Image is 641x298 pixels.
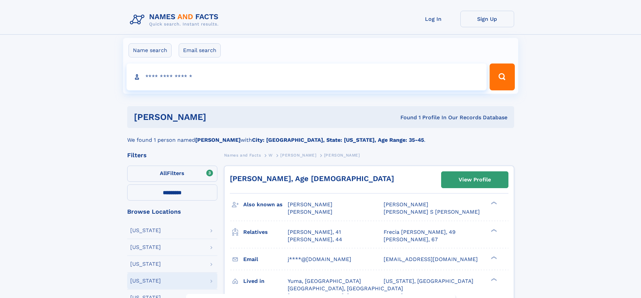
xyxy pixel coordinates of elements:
span: [PERSON_NAME] [384,201,428,208]
span: [PERSON_NAME] [324,153,360,158]
a: Frecia [PERSON_NAME], 49 [384,228,456,236]
div: [US_STATE] [130,228,161,233]
a: [PERSON_NAME], Age [DEMOGRAPHIC_DATA] [230,174,394,183]
span: All [160,170,167,176]
h3: Also known as [243,199,288,210]
h1: [PERSON_NAME] [134,113,304,121]
div: ❯ [489,228,497,232]
h3: Lived in [243,275,288,287]
span: [EMAIL_ADDRESS][DOMAIN_NAME] [384,256,478,262]
div: View Profile [459,172,491,187]
div: We found 1 person named with . [127,128,514,144]
a: [PERSON_NAME] [280,151,316,159]
span: [PERSON_NAME] [288,209,332,215]
span: W [269,153,273,158]
b: City: [GEOGRAPHIC_DATA], State: [US_STATE], Age Range: 35-45 [252,137,424,143]
span: [PERSON_NAME] S [PERSON_NAME] [384,209,480,215]
img: Logo Names and Facts [127,11,224,29]
span: [PERSON_NAME] [288,201,332,208]
div: [US_STATE] [130,245,161,250]
a: [PERSON_NAME], 67 [384,236,438,243]
h3: Email [243,254,288,265]
a: [PERSON_NAME], 41 [288,228,341,236]
a: View Profile [441,172,508,188]
div: Found 1 Profile In Our Records Database [303,114,507,121]
a: [PERSON_NAME], 44 [288,236,342,243]
div: Filters [127,152,217,158]
div: [US_STATE] [130,261,161,267]
span: Yuma, [GEOGRAPHIC_DATA] [288,278,361,284]
div: ❯ [489,277,497,282]
a: W [269,151,273,159]
h3: Relatives [243,226,288,238]
a: Names and Facts [224,151,261,159]
a: Sign Up [460,11,514,27]
div: [US_STATE] [130,278,161,284]
input: search input [127,63,487,90]
div: ❯ [489,201,497,205]
label: Email search [179,43,221,57]
div: ❯ [489,255,497,260]
a: Log In [406,11,460,27]
button: Search Button [490,63,514,90]
span: [US_STATE], [GEOGRAPHIC_DATA] [384,278,473,284]
b: [PERSON_NAME] [195,137,241,143]
span: [GEOGRAPHIC_DATA], [GEOGRAPHIC_DATA] [288,285,403,292]
div: Browse Locations [127,209,217,215]
label: Name search [129,43,172,57]
label: Filters [127,166,217,182]
span: [PERSON_NAME] [280,153,316,158]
